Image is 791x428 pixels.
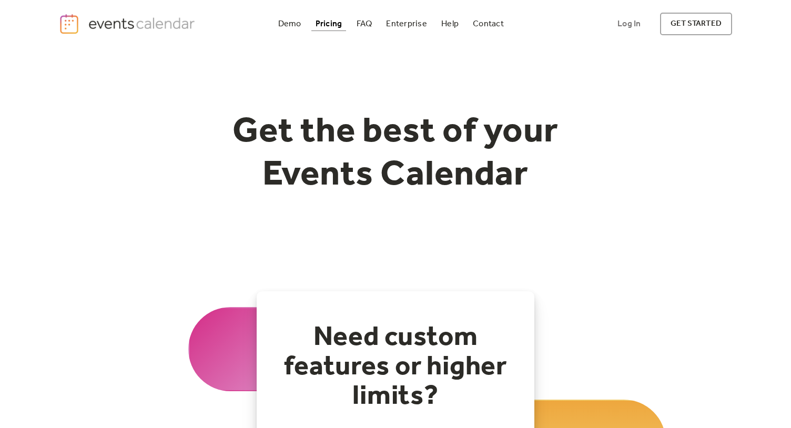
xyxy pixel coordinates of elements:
[274,17,306,31] a: Demo
[278,21,301,27] div: Demo
[469,17,508,31] a: Contact
[357,21,372,27] div: FAQ
[352,17,377,31] a: FAQ
[607,13,651,35] a: Log In
[316,21,342,27] div: Pricing
[311,17,347,31] a: Pricing
[278,323,513,411] h2: Need custom features or higher limits?
[194,111,597,197] h1: Get the best of your Events Calendar
[473,21,504,27] div: Contact
[437,17,463,31] a: Help
[386,21,427,27] div: Enterprise
[660,13,732,35] a: get started
[441,21,459,27] div: Help
[382,17,431,31] a: Enterprise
